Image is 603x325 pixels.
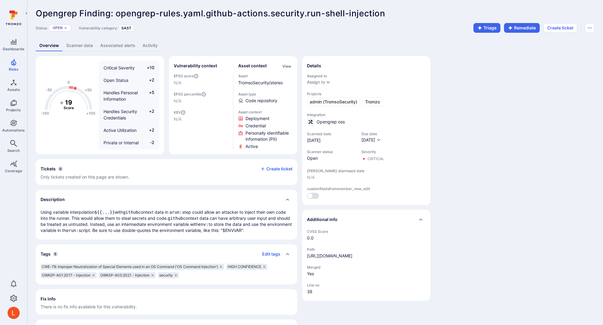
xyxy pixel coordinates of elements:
a: Associated alerts [97,40,139,51]
span: Search [7,148,20,153]
span: HIGH CONFIDENCE [228,264,261,269]
section: additional info card [302,210,430,301]
span: OWASP-A01:2017 - Injection [42,273,91,278]
button: Expand dropdown [64,26,68,30]
button: Assign to [307,80,325,85]
span: [DATE] [307,137,355,143]
h2: Additional info [307,216,338,223]
text: -100 [41,111,49,116]
span: Critical Severity [104,65,135,70]
section: tickets card [36,159,297,185]
span: N/A [307,174,426,180]
span: N/A [174,80,228,86]
span: Private or Internal Asset [104,140,139,152]
span: Status: [36,26,48,30]
div: Collapse [36,159,297,185]
div: Collapse description [36,190,297,209]
div: security [158,272,179,278]
button: Remediate [504,23,540,33]
div: Lukas Šalkauskas [8,307,20,319]
div: Critical [367,156,384,161]
g: The vulnerability score is based on the parameters defined in the settings [57,99,81,110]
code: github [168,216,183,221]
span: EPSS score [174,74,228,79]
span: Open Status [104,78,128,83]
div: OWASP-A03:2021 - Injection [99,272,156,278]
span: Code repository [245,98,277,104]
span: Merged [307,265,426,270]
span: admin (TromsoSecurity) [310,99,357,105]
span: security [159,273,173,278]
code: ${{...}} [94,210,115,215]
div: OWASP-A01:2017 - Injection [41,272,97,278]
span: Automations [2,128,25,132]
span: [DATE] [361,137,375,142]
button: Edit tags [257,249,280,259]
span: Line no [307,283,426,287]
text: +100 [86,111,95,116]
h2: Tickets [41,166,56,172]
span: Click to view evidence [245,123,266,129]
section: fix info card [36,289,297,315]
h2: Details [307,63,321,69]
span: Only tickets created on this page are shown. [41,174,129,179]
span: Assets [7,87,20,92]
span: Risks [9,67,18,72]
p: Using variable interpolation with context data in a step could allow an attacker to inject their ... [41,209,292,233]
code: run: [172,210,182,215]
span: Integration [307,112,426,117]
text: 0 [68,80,70,85]
span: Dashboards [3,47,25,51]
a: admin (TromsoSecurity) [307,97,360,106]
span: Coverage [5,169,22,173]
span: Scanner status [307,149,355,154]
i: Expand navigation menu [24,11,28,16]
div: SAST [119,25,134,32]
div: Click to view all asset context details [281,63,292,69]
h2: Description [41,196,65,203]
span: 5 [53,252,58,256]
div: Collapse [302,210,430,229]
span: Yes [307,271,426,277]
text: -50 [46,88,52,92]
span: Handles Security Credentials [104,109,137,120]
span: 0 [58,166,63,171]
h2: Asset context [238,63,267,69]
h2: Fix info [41,296,56,302]
span: OWASP-A03:2021 - Injection [100,273,150,278]
span: EPSS percentile [174,92,228,97]
span: Opengrep oss [317,119,345,125]
button: [DATE] [361,137,381,143]
span: N/A [174,98,228,104]
span: Projects [307,92,426,96]
span: Asset type [238,92,293,96]
span: Projects [6,108,21,112]
span: [PERSON_NAME] dismissed date [307,169,426,173]
span: Assigned to [307,74,426,78]
a: Tromzo [362,97,383,106]
span: +5 [143,89,154,102]
span: Click to view evidence [245,143,258,149]
a: TromsoSecurity/stereo [238,80,283,85]
span: Open [307,155,355,161]
span: +10 [143,65,154,71]
div: CWE-78: Improper Neutralization of Special Elements used in an OS Command ('OS Command Injection') [41,264,224,270]
div: Vulnerability tabs [36,40,595,51]
span: Click to view evidence [245,130,293,142]
span: CVSS Score [307,229,426,234]
a: Overview [36,40,63,51]
a: Scanner data [63,40,97,51]
section: details card [302,56,430,205]
span: customfieldsfrommember_new_edit [307,186,426,191]
button: Expand navigation menu [23,10,30,17]
code: env: [198,222,209,227]
code: github [123,210,138,215]
h2: Vulnerability context [174,63,217,69]
span: -2 [143,139,154,152]
button: Expand dropdown [326,80,331,85]
tspan: 19 [65,99,72,106]
span: Asset context [238,110,293,114]
span: KEV [174,110,228,115]
span: Path [307,247,426,252]
span: Asset [238,74,293,78]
